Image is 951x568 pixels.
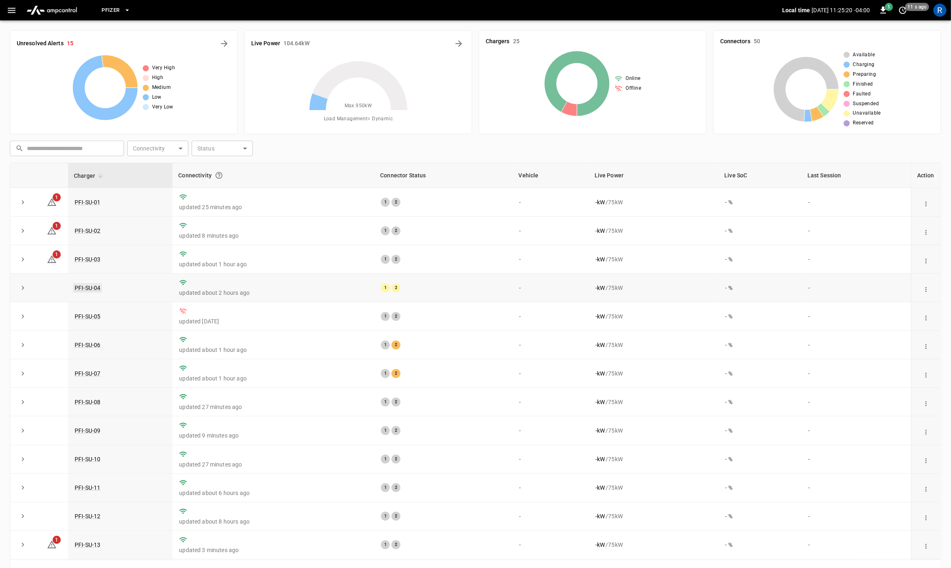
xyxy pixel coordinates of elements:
td: - % [719,188,802,217]
h6: Unresolved Alerts [17,39,64,48]
div: / 75 kW [595,398,712,406]
h6: Chargers [486,37,510,46]
p: - kW [595,312,605,320]
button: expand row [17,253,29,265]
p: updated 27 minutes ago [179,460,368,469]
button: expand row [17,196,29,208]
td: - % [719,502,802,531]
span: 1 [53,250,61,259]
a: PFI-SU-01 [75,199,100,206]
td: - % [719,274,802,302]
p: - kW [595,369,605,378]
a: PFI-SU-07 [75,370,100,377]
p: updated 8 minutes ago [179,232,368,240]
div: 1 [381,512,390,521]
span: Reserved [853,119,874,127]
button: Energy Overview [452,37,465,50]
span: Finished [853,80,873,88]
h6: 25 [513,37,520,46]
button: Pfizer [98,2,133,18]
div: 2 [391,312,400,321]
div: action cell options [920,398,932,406]
td: - [513,474,589,502]
div: action cell options [920,227,932,235]
button: expand row [17,339,29,351]
div: / 75 kW [595,227,712,235]
td: - [513,302,589,331]
p: updated about 1 hour ago [179,374,368,382]
span: Faulted [853,90,871,98]
p: updated about 2 hours ago [179,289,368,297]
span: Unavailable [853,109,881,117]
a: 1 [47,256,57,262]
td: - % [719,445,802,474]
p: - kW [595,427,605,435]
p: updated about 8 hours ago [179,517,368,526]
a: PFI-SU-04 [73,283,102,293]
div: 1 [381,455,390,464]
td: - [802,502,911,531]
div: action cell options [920,284,932,292]
div: action cell options [920,312,932,320]
td: - % [719,245,802,274]
td: - [513,331,589,359]
p: updated about 6 hours ago [179,489,368,497]
span: 1 [885,3,893,11]
p: - kW [595,284,605,292]
span: Charging [853,61,875,69]
div: 2 [391,483,400,492]
td: - [802,302,911,331]
div: action cell options [920,427,932,435]
span: Very Low [152,103,173,111]
img: ampcontrol.io logo [23,2,80,18]
div: action cell options [920,455,932,463]
button: expand row [17,225,29,237]
div: 1 [381,226,390,235]
h6: 15 [67,39,73,48]
div: action cell options [920,198,932,206]
span: Very High [152,64,175,72]
span: 1 [53,222,61,230]
td: - [802,217,911,245]
td: - [802,188,911,217]
div: action cell options [920,369,932,378]
div: 2 [391,426,400,435]
h6: Connectors [720,37,750,46]
div: / 75 kW [595,484,712,492]
p: [DATE] 11:25:20 -04:00 [812,6,870,14]
div: 2 [391,283,400,292]
h6: 104.64 kW [283,39,310,48]
div: 1 [381,340,390,349]
td: - [513,416,589,445]
div: 2 [391,369,400,378]
div: / 75 kW [595,427,712,435]
p: - kW [595,227,605,235]
td: - % [719,474,802,502]
a: PFI-SU-06 [75,342,100,348]
span: Online [626,75,641,83]
span: High [152,74,164,82]
p: - kW [595,541,605,549]
div: 2 [391,398,400,407]
div: 2 [391,455,400,464]
td: - [802,474,911,502]
button: expand row [17,282,29,294]
td: - [513,445,589,474]
span: Preparing [853,71,876,79]
td: - [802,359,911,388]
span: Load Management = Dynamic [324,115,393,123]
td: - % [719,302,802,331]
p: updated about 1 hour ago [179,260,368,268]
p: updated 3 minutes ago [179,546,368,554]
h6: 50 [754,37,760,46]
span: Charger [74,171,106,181]
a: 1 [47,541,57,548]
p: - kW [595,198,605,206]
p: updated about 1 hour ago [179,346,368,354]
td: - % [719,388,802,416]
button: Connection between the charger and our software. [212,168,226,183]
th: Live SoC [719,163,802,188]
span: Medium [152,84,171,92]
td: - % [719,531,802,559]
div: profile-icon [933,4,947,17]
